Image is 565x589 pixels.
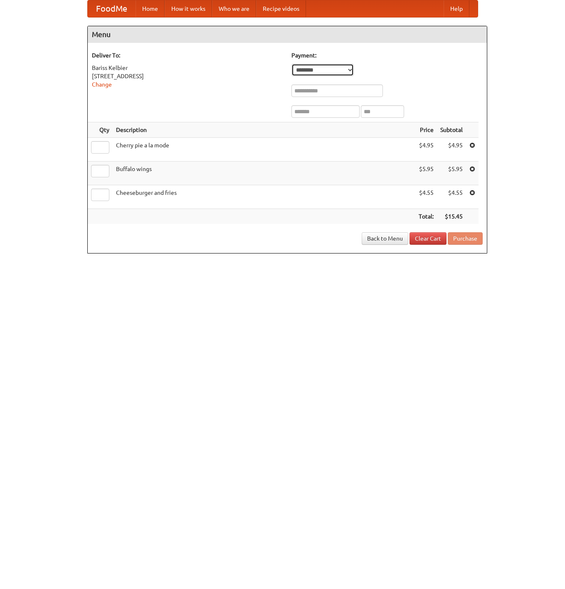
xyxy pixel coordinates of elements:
th: Price [415,122,437,138]
a: How it works [165,0,212,17]
td: $5.95 [415,162,437,185]
th: Subtotal [437,122,466,138]
th: Total: [415,209,437,224]
th: $15.45 [437,209,466,224]
h5: Deliver To: [92,51,283,60]
a: Change [92,81,112,88]
a: Help [444,0,469,17]
td: Buffalo wings [113,162,415,185]
a: Recipe videos [256,0,306,17]
td: $4.55 [437,185,466,209]
th: Qty [88,122,113,138]
td: $4.95 [437,138,466,162]
h5: Payment: [291,51,483,60]
a: FoodMe [88,0,136,17]
td: $4.95 [415,138,437,162]
td: $5.95 [437,162,466,185]
th: Description [113,122,415,138]
td: Cherry pie a la mode [113,138,415,162]
div: Bariss Kelbier [92,64,283,72]
td: $4.55 [415,185,437,209]
button: Purchase [448,232,483,245]
h4: Menu [88,26,487,43]
div: [STREET_ADDRESS] [92,72,283,80]
a: Clear Cart [410,232,447,245]
td: Cheeseburger and fries [113,185,415,209]
a: Home [136,0,165,17]
a: Back to Menu [362,232,408,245]
a: Who we are [212,0,256,17]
